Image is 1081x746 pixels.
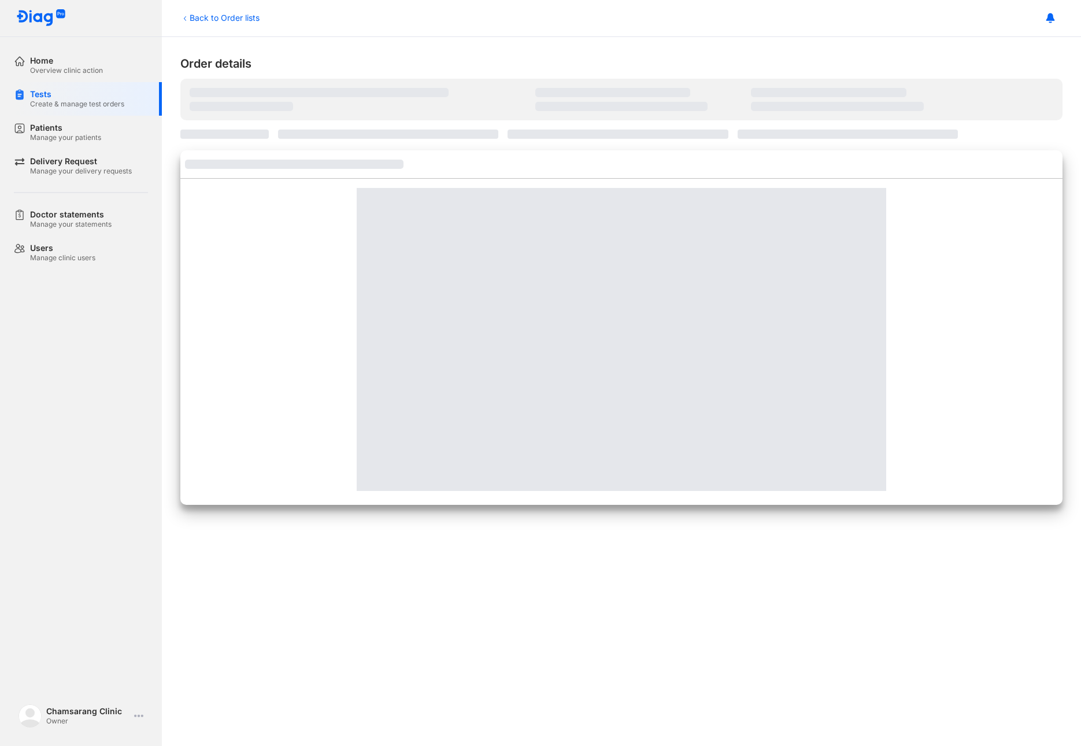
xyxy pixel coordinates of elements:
[30,156,132,167] div: Delivery Request
[30,66,103,75] div: Overview clinic action
[30,56,103,66] div: Home
[30,123,101,133] div: Patients
[30,253,95,263] div: Manage clinic users
[16,9,66,27] img: logo
[30,167,132,176] div: Manage your delivery requests
[30,89,124,99] div: Tests
[180,12,260,24] div: Back to Order lists
[46,706,129,717] div: Chamsarang Clinic
[30,243,95,253] div: Users
[18,704,42,727] img: logo
[30,99,124,109] div: Create & manage test orders
[30,209,112,220] div: Doctor statements
[30,220,112,229] div: Manage your statements
[30,133,101,142] div: Manage your patients
[46,717,129,726] div: Owner
[180,56,1063,72] div: Order details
